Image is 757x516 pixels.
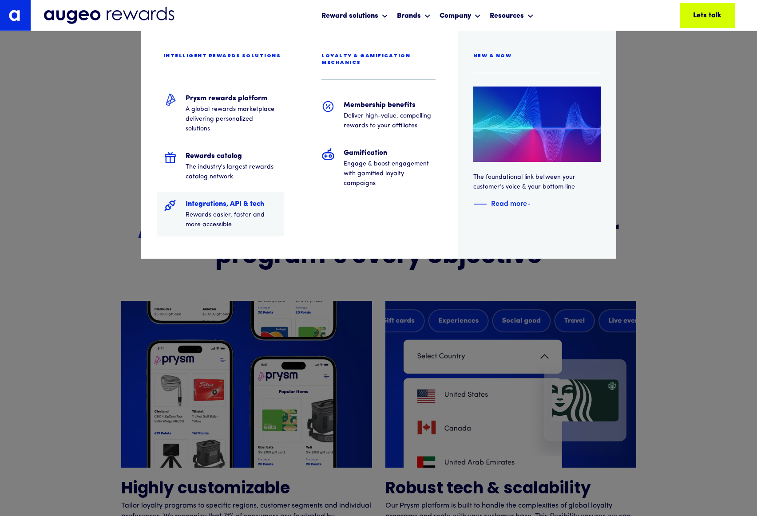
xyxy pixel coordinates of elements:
[680,3,735,28] a: Lets talk
[674,10,703,21] div: Lets talk
[440,11,471,21] div: Company
[473,173,601,192] p: The foundational link between your customer’s voice & your bottom line
[186,199,277,209] h5: Integrations, API & tech
[473,199,487,209] img: Blue decorative line
[315,93,442,138] a: Membership benefitsDeliver high-value, compelling rewards to your affiliates
[157,144,284,189] a: Rewards catalogThe industry's largest rewards catalog network
[163,53,281,59] div: Intelligent rewards solutions
[473,87,601,209] a: The foundational link between your customer’s voice & your bottom lineBlue decorative lineRead mo...
[186,151,277,161] h5: Rewards catalog
[186,210,277,230] p: Rewards easier, faster and more accessible
[437,4,483,27] div: Company
[344,111,436,131] p: Deliver high-value, compelling rewards to your affiliates
[706,10,735,21] div: Lets talk
[321,11,378,21] div: Reward solutions
[344,159,436,189] p: Engage & boost engagement with gamified loyalty campaigns
[491,197,527,208] div: Read more
[186,93,277,104] h5: Prysm rewards platform
[528,199,541,209] img: Blue text arrow
[344,148,436,158] h5: Gamification
[319,4,390,27] div: Reward solutions
[344,100,436,110] h5: Membership benefits
[157,192,284,236] a: Integrations, API & techRewards easier, faster and more accessible
[473,53,512,59] div: New & now
[487,4,536,27] div: Resources
[315,141,442,195] a: GamificationEngage & boost engagement with gamified loyalty campaigns
[397,11,421,21] div: Brands
[395,4,433,27] div: Brands
[186,162,277,182] p: The industry's largest rewards catalog network
[157,87,284,141] a: Prysm rewards platformA global rewards marketplace delivering personalized solutions
[186,105,277,134] p: A global rewards marketplace delivering personalized solutions
[490,11,524,21] div: Resources
[321,53,442,66] div: Loyalty & gamification mechanics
